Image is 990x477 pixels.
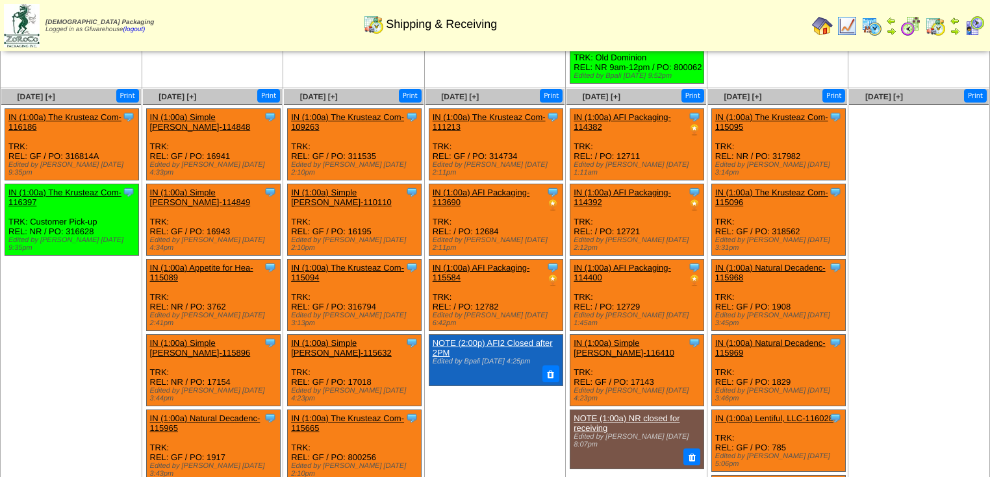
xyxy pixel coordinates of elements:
[150,188,251,207] a: IN (1:00a) Simple [PERSON_NAME]-114849
[433,188,530,207] a: IN (1:00a) AFI Packaging-113690
[429,260,563,331] div: TRK: REL: / PO: 12782
[711,335,845,406] div: TRK: REL: GF / PO: 1829
[386,18,497,31] span: Shipping & Receiving
[688,123,701,136] img: PO
[291,112,404,132] a: IN (1:00a) The Krusteaz Com-109263
[288,109,422,180] div: TRK: REL: GF / PO: 311535
[433,263,530,282] a: IN (1:00a) AFI Packaging-115584
[715,338,826,358] a: IN (1:00a) Natural Decadenc-115969
[688,274,701,287] img: PO
[837,16,857,36] img: line_graph.gif
[150,161,280,177] div: Edited by [PERSON_NAME] [DATE] 4:33pm
[405,336,418,349] img: Tooltip
[546,261,559,274] img: Tooltip
[574,312,704,327] div: Edited by [PERSON_NAME] [DATE] 1:45am
[18,92,55,101] a: [DATE] [+]
[583,92,620,101] a: [DATE] [+]
[812,16,833,36] img: home.gif
[822,89,845,103] button: Print
[8,188,121,207] a: IN (1:00a) The Krusteaz Com-116397
[724,92,761,101] a: [DATE] [+]
[291,338,392,358] a: IN (1:00a) Simple [PERSON_NAME]-115632
[257,89,280,103] button: Print
[441,92,479,101] a: [DATE] [+]
[570,335,704,406] div: TRK: REL: GF / PO: 17143
[715,112,828,132] a: IN (1:00a) The Krusteaz Com-115095
[146,109,280,180] div: TRK: REL: GF / PO: 16941
[546,110,559,123] img: Tooltip
[405,261,418,274] img: Tooltip
[123,26,146,33] a: (logout)
[433,312,563,327] div: Edited by [PERSON_NAME] [DATE] 6:42pm
[681,89,704,103] button: Print
[886,26,896,36] img: arrowright.gif
[150,338,251,358] a: IN (1:00a) Simple [PERSON_NAME]-115896
[574,387,704,402] div: Edited by [PERSON_NAME] [DATE] 4:23pm
[570,260,704,331] div: TRK: REL: / PO: 12729
[574,236,704,252] div: Edited by [PERSON_NAME] [DATE] 2:12pm
[363,14,384,34] img: calendarinout.gif
[925,16,946,36] img: calendarinout.gif
[288,335,422,406] div: TRK: REL: GF / PO: 17018
[405,411,418,424] img: Tooltip
[688,199,701,212] img: PO
[8,112,121,132] a: IN (1:00a) The Krusteaz Com-116186
[8,161,138,177] div: Edited by [PERSON_NAME] [DATE] 9:35pm
[264,411,277,424] img: Tooltip
[546,274,559,287] img: PO
[886,16,896,26] img: arrowleft.gif
[4,4,40,47] img: zoroco-logo-small.webp
[865,92,903,101] a: [DATE] [+]
[429,184,563,256] div: TRK: REL: / PO: 12684
[964,16,985,36] img: calendarcustomer.gif
[433,358,557,365] div: Edited by Bpali [DATE] 4:25pm
[45,19,154,26] span: [DEMOGRAPHIC_DATA] Packaging
[146,184,280,256] div: TRK: REL: GF / PO: 16943
[159,92,196,101] a: [DATE] [+]
[715,312,845,327] div: Edited by [PERSON_NAME] [DATE] 3:45pm
[5,184,139,256] div: TRK: Customer Pick-up REL: NR / PO: 316628
[146,335,280,406] div: TRK: REL: NR / PO: 17154
[900,16,921,36] img: calendarblend.gif
[264,186,277,199] img: Tooltip
[433,236,563,252] div: Edited by [PERSON_NAME] [DATE] 2:11pm
[5,109,139,180] div: TRK: REL: GF / PO: 316814A
[688,186,701,199] img: Tooltip
[829,336,842,349] img: Tooltip
[291,413,404,433] a: IN (1:00a) The Krusteaz Com-115665
[429,109,563,180] div: TRK: REL: GF / PO: 314734
[574,112,671,132] a: IN (1:00a) AFI Packaging-114382
[546,186,559,199] img: Tooltip
[711,184,845,256] div: TRK: REL: GF / PO: 318562
[829,110,842,123] img: Tooltip
[150,387,280,402] div: Edited by [PERSON_NAME] [DATE] 3:44pm
[433,161,563,177] div: Edited by [PERSON_NAME] [DATE] 2:11pm
[574,263,671,282] a: IN (1:00a) AFI Packaging-114400
[264,110,277,123] img: Tooltip
[45,19,154,33] span: Logged in as Gfwarehouse
[288,260,422,331] div: TRK: REL: GF / PO: 316794
[715,263,826,282] a: IN (1:00a) Natural Decadenc-115968
[433,338,553,358] a: NOTE (2:00p) AFI2 Closed after 2PM
[300,92,338,101] a: [DATE] [+]
[433,112,546,132] a: IN (1:00a) The Krusteaz Com-111213
[950,16,960,26] img: arrowleft.gif
[574,72,704,80] div: Edited by Bpali [DATE] 9:52pm
[861,16,882,36] img: calendarprod.gif
[688,336,701,349] img: Tooltip
[291,312,421,327] div: Edited by [PERSON_NAME] [DATE] 3:13pm
[715,188,828,207] a: IN (1:00a) The Krusteaz Com-115096
[291,263,404,282] a: IN (1:00a) The Krusteaz Com-115094
[405,186,418,199] img: Tooltip
[150,112,251,132] a: IN (1:00a) Simple [PERSON_NAME]-114848
[574,188,671,207] a: IN (1:00a) AFI Packaging-114392
[570,184,704,256] div: TRK: REL: / PO: 12721
[711,410,845,472] div: TRK: REL: GF / PO: 785
[122,110,135,123] img: Tooltip
[715,413,833,423] a: IN (1:00a) Lentiful, LLC-116028
[150,263,253,282] a: IN (1:00a) Appetite for Hea-115089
